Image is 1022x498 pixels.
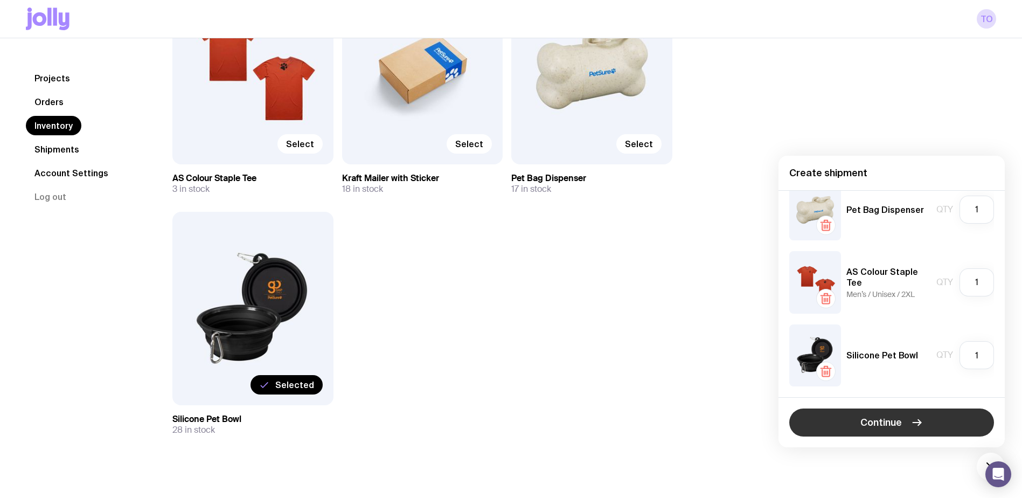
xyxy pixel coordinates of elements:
[342,184,383,195] span: 18 in stock
[26,163,117,183] a: Account Settings
[511,173,672,184] h3: Pet Bag Dispenser
[846,266,931,288] h5: AS Colour Staple Tee
[172,184,210,195] span: 3 in stock
[342,173,503,184] h3: Kraft Mailer with Sticker
[977,9,996,29] a: TO
[26,140,88,159] a: Shipments
[26,187,75,206] button: Log out
[511,184,551,195] span: 17 in stock
[985,461,1011,487] div: Open Intercom Messenger
[455,139,483,149] span: Select
[275,379,314,390] span: Selected
[172,425,215,435] span: 28 in stock
[789,409,994,437] button: Continue
[26,116,81,135] a: Inventory
[286,139,314,149] span: Select
[936,204,953,215] span: Qty
[846,204,924,215] h5: Pet Bag Dispenser
[625,139,653,149] span: Select
[860,416,902,429] span: Continue
[846,350,918,361] h5: Silicone Pet Bowl
[26,92,72,112] a: Orders
[172,414,333,425] h3: Silicone Pet Bowl
[936,277,953,288] span: Qty
[936,350,953,361] span: Qty
[172,173,333,184] h3: AS Colour Staple Tee
[846,290,915,299] span: Men’s / Unisex / 2XL
[26,68,79,88] a: Projects
[789,167,994,179] h4: Create shipment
